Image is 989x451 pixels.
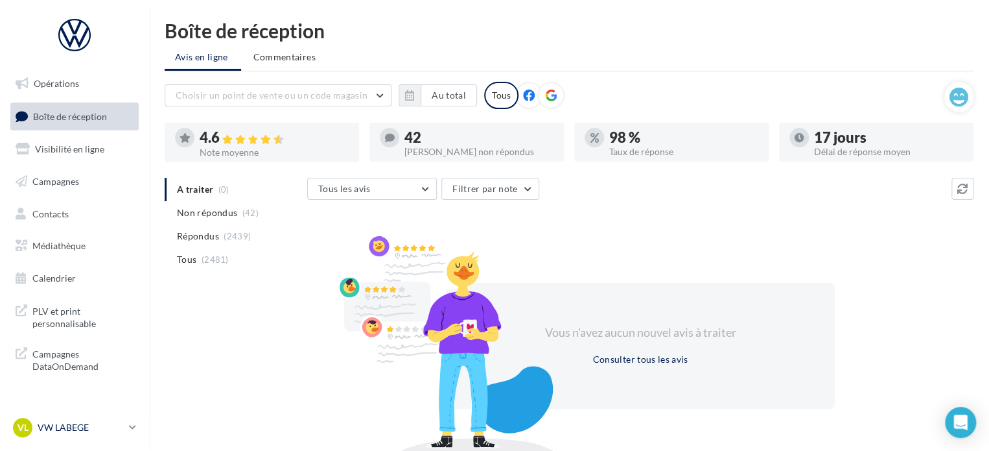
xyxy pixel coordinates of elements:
[34,78,79,89] span: Opérations
[529,324,752,341] div: Vous n'avez aucun nouvel avis à traiter
[17,421,29,434] span: VL
[8,70,141,97] a: Opérations
[484,82,518,109] div: Tous
[242,208,259,218] span: (42)
[38,421,124,434] p: VW LABEGE
[8,232,141,260] a: Médiathèque
[945,407,976,438] div: Open Intercom Messenger
[814,130,963,145] div: 17 jours
[32,176,79,187] span: Campagnes
[176,90,367,101] span: Choisir un point de vente ou un code magasin
[609,147,758,156] div: Taux de réponse
[177,253,196,266] span: Tous
[8,201,141,228] a: Contacts
[202,254,229,265] span: (2481)
[8,297,141,335] a: PLV et print personnalisable
[177,230,219,243] span: Répondus
[441,178,539,200] button: Filtrer par note
[32,240,86,251] span: Médiathèque
[404,130,553,145] div: 42
[32,273,76,284] span: Calendrier
[307,178,437,200] button: Tous les avis
[177,206,237,219] span: Non répondus
[814,147,963,156] div: Délai de réponse moyen
[165,84,391,106] button: Choisir un point de vente ou un code magasin
[318,183,371,194] span: Tous les avis
[253,51,316,62] span: Commentaires
[32,345,134,373] span: Campagnes DataOnDemand
[8,168,141,195] a: Campagnes
[33,110,107,121] span: Boîte de réception
[200,130,349,145] div: 4.6
[165,21,973,40] div: Boîte de réception
[32,208,69,219] span: Contacts
[10,415,139,440] a: VL VW LABEGE
[8,340,141,378] a: Campagnes DataOnDemand
[8,136,141,163] a: Visibilité en ligne
[8,103,141,130] a: Boîte de réception
[35,143,104,154] span: Visibilité en ligne
[421,84,477,106] button: Au total
[200,148,349,157] div: Note moyenne
[32,302,134,330] span: PLV et print personnalisable
[404,147,553,156] div: [PERSON_NAME] non répondus
[587,352,693,367] button: Consulter tous les avis
[8,265,141,292] a: Calendrier
[224,231,251,241] span: (2439)
[399,84,477,106] button: Au total
[609,130,758,145] div: 98 %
